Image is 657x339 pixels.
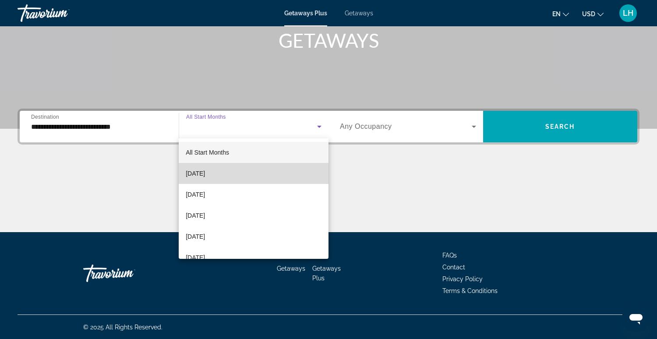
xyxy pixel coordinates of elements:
[186,168,205,179] span: [DATE]
[622,304,650,332] iframe: Button to launch messaging window
[186,231,205,242] span: [DATE]
[186,252,205,263] span: [DATE]
[186,149,229,156] span: All Start Months
[186,189,205,200] span: [DATE]
[186,210,205,221] span: [DATE]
